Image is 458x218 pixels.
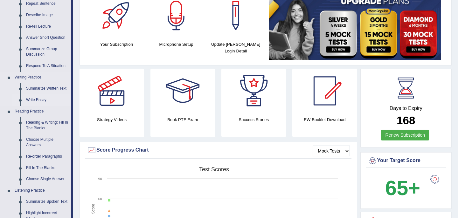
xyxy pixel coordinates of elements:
[23,10,71,21] a: Describe Image
[209,41,262,54] h4: Update [PERSON_NAME] Login Detail
[221,116,286,123] h4: Success Stories
[149,41,203,48] h4: Microphone Setup
[90,41,143,48] h4: Your Subscription
[397,114,415,126] b: 168
[23,94,71,106] a: Write Essay
[385,176,420,200] b: 65+
[98,177,102,181] text: 90
[23,83,71,94] a: Summarize Written Text
[23,117,71,134] a: Reading & Writing: Fill In The Blanks
[87,146,350,155] div: Score Progress Chart
[12,72,71,83] a: Writing Practice
[91,204,95,214] tspan: Score
[381,130,429,140] a: Renew Subscription
[23,21,71,32] a: Re-tell Lecture
[368,156,445,166] div: Your Target Score
[80,116,144,123] h4: Strategy Videos
[12,106,71,117] a: Reading Practice
[12,185,71,196] a: Listening Practice
[23,196,71,208] a: Summarize Spoken Text
[98,197,102,201] text: 60
[23,32,71,44] a: Answer Short Question
[23,44,71,60] a: Summarize Group Discussion
[368,106,445,111] h4: Days to Expiry
[23,134,71,151] a: Choose Multiple Answers
[23,151,71,162] a: Re-order Paragraphs
[23,162,71,174] a: Fill In The Blanks
[23,60,71,72] a: Respond To A Situation
[199,166,229,173] tspan: Test scores
[23,174,71,185] a: Choose Single Answer
[150,116,215,123] h4: Book PTE Exam
[292,116,357,123] h4: EW Booklet Download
